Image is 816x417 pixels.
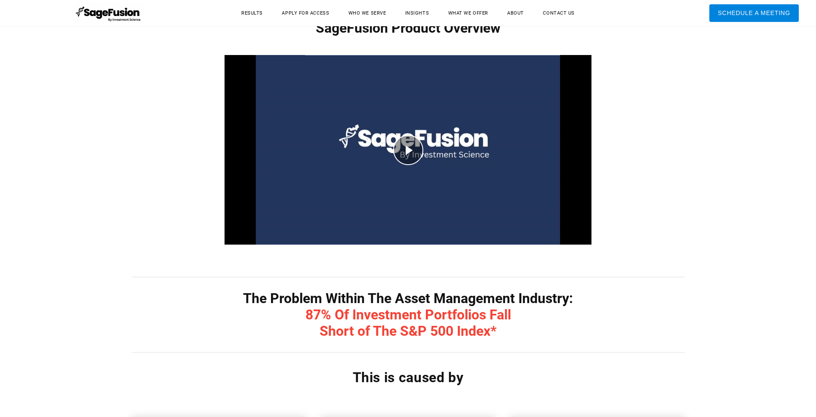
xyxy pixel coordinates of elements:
[397,6,437,20] a: Insights
[132,365,685,389] p: This is caused by
[340,6,395,20] a: Who We Serve
[709,4,799,22] a: Schedule A Meeting
[499,6,533,20] a: About
[305,307,511,339] span: 87% Of Investment Portfolios Fall Short of The S&P 500 Index*
[225,40,591,260] div: Video: video1644472400_971.mp4
[440,6,497,20] a: What We Offer
[273,6,338,20] a: Apply for Access
[132,290,685,339] h1: The Problem Within The Asset Management Industry:
[74,2,143,24] img: SageFusion | Intelligent Investment Management
[132,20,685,36] h1: SageFusion Product Overview
[534,6,583,20] a: Contact Us
[225,40,591,260] div: play video
[233,6,271,20] a: Results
